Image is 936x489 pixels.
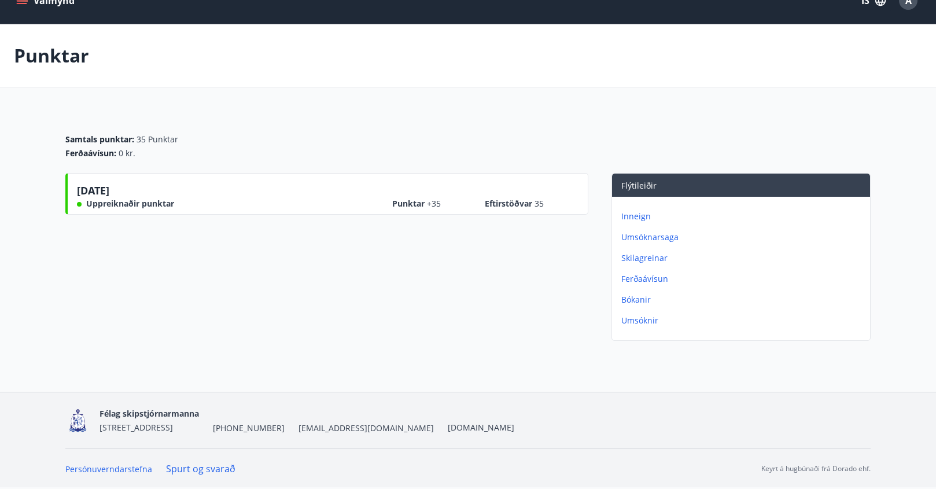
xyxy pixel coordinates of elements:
p: Ferðaávísun [621,273,865,285]
span: [STREET_ADDRESS] [100,422,173,433]
img: 4fX9JWmG4twATeQ1ej6n556Sc8UHidsvxQtc86h8.png [65,408,90,433]
p: Umsóknarsaga [621,231,865,243]
p: Punktar [14,43,89,68]
span: [PHONE_NUMBER] [213,422,285,434]
span: Flýtileiðir [621,180,657,191]
p: Keyrt á hugbúnaði frá Dorado ehf. [761,464,871,474]
span: Ferðaávísun : [65,148,116,159]
span: 35 [535,198,544,209]
p: Skilagreinar [621,252,865,264]
a: Persónuverndarstefna [65,464,152,475]
span: 35 Punktar [137,134,178,145]
span: Samtals punktar : [65,134,134,145]
span: Eftirstöðvar [485,198,544,209]
p: Umsóknir [621,315,865,326]
span: Uppreiknaðir punktar [86,198,174,209]
span: [EMAIL_ADDRESS][DOMAIN_NAME] [299,422,434,434]
span: +35 [427,198,441,209]
a: Spurt og svarað [166,462,235,475]
span: Félag skipstjórnarmanna [100,408,199,419]
p: Bókanir [621,294,865,306]
p: Inneign [621,211,865,222]
span: Punktar [392,198,450,209]
span: 0 kr. [119,148,135,159]
span: [DATE] [77,183,109,202]
a: [DOMAIN_NAME] [448,422,514,433]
